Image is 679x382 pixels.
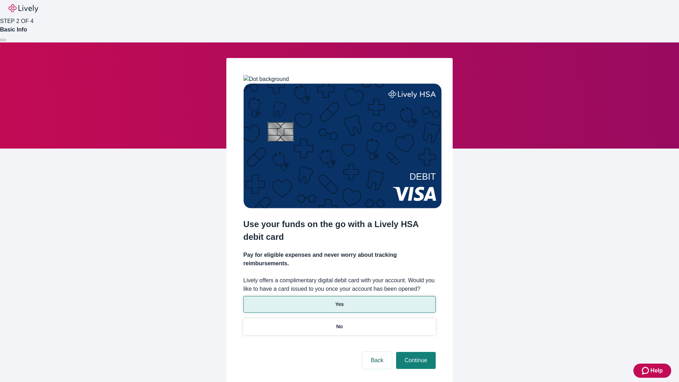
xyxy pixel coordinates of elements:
[243,75,289,83] img: Dot background
[633,364,671,378] button: Zendesk support iconHelp
[243,318,436,335] button: No
[642,366,650,375] svg: Zendesk support icon
[650,366,663,375] span: Help
[243,83,442,208] img: Debit card
[336,323,343,330] p: No
[362,352,392,369] button: Back
[396,352,436,369] button: Continue
[243,296,436,313] button: Yes
[243,276,436,293] label: Lively offers a complimentary digital debit card with your account. Would you like to have a card...
[8,4,38,13] img: Lively
[243,251,436,268] h4: Pay for eligible expenses and never worry about tracking reimbursements.
[335,301,344,308] p: Yes
[243,218,436,243] h2: Use your funds on the go with a Lively HSA debit card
